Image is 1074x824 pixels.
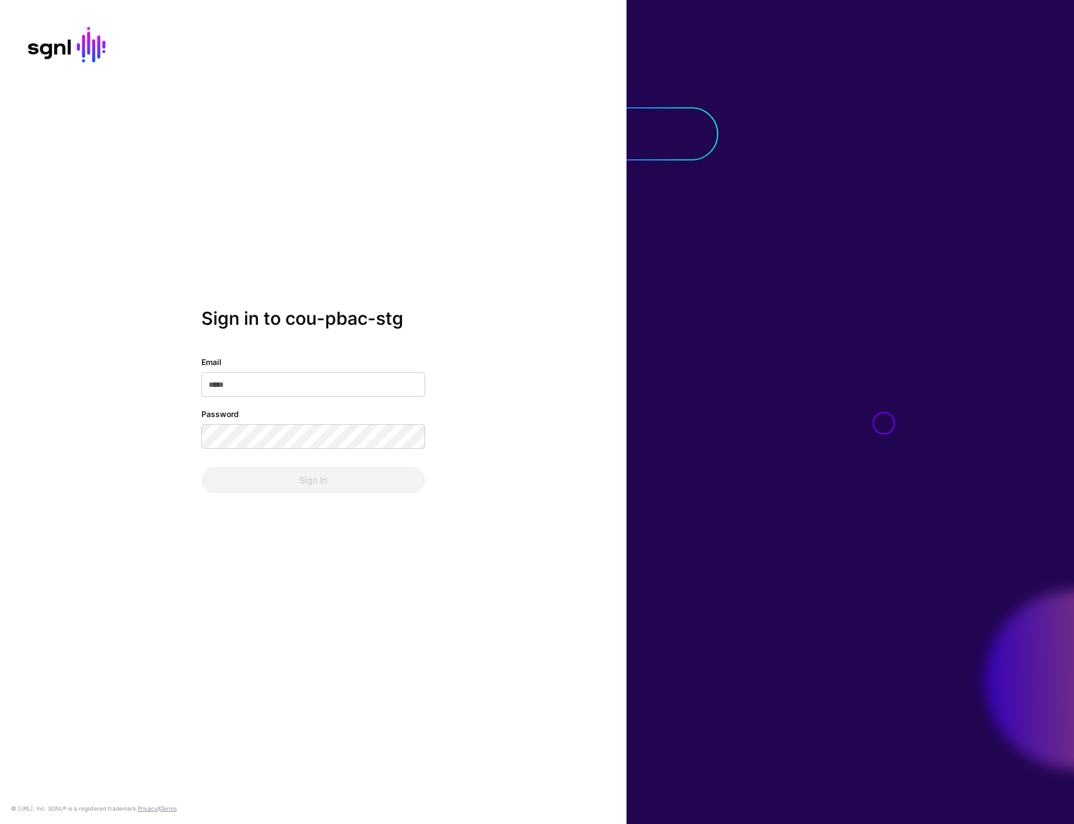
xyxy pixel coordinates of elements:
[201,408,239,420] label: Password
[138,805,158,812] a: Privacy
[11,804,177,813] div: © [URL], Inc. SGNL® is a registered trademark. &
[161,805,177,812] a: Terms
[201,308,425,329] h2: Sign in to cou-pbac-stg
[201,356,222,368] label: Email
